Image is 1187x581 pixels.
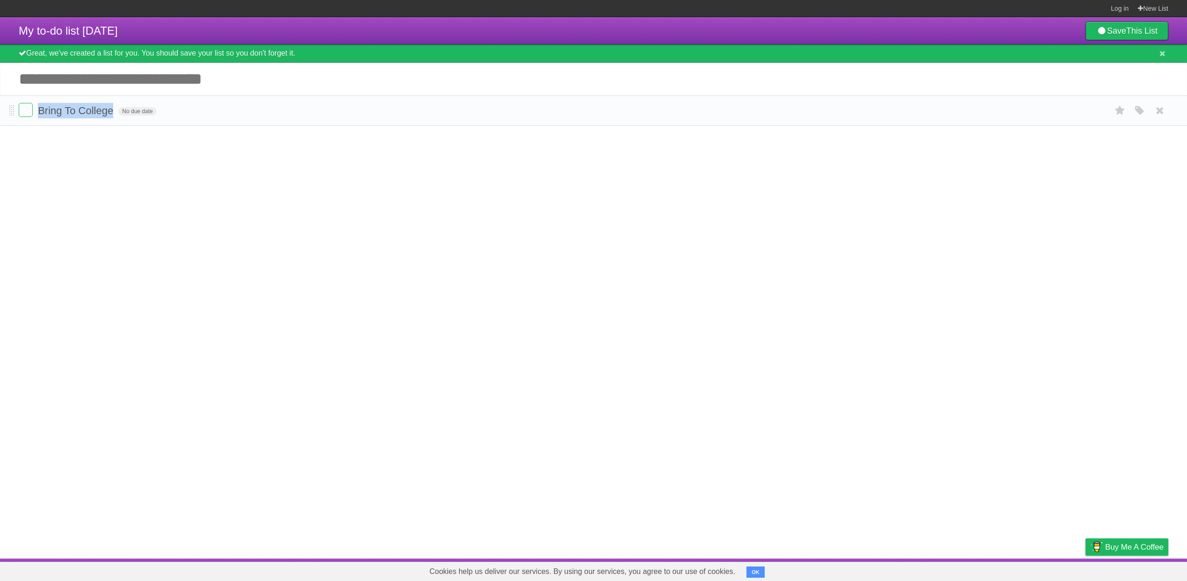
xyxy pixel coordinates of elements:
[1042,561,1062,579] a: Terms
[746,566,765,578] button: OK
[420,562,745,581] span: Cookies help us deliver our services. By using our services, you agree to our use of cookies.
[1073,561,1098,579] a: Privacy
[1111,103,1129,118] label: Star task
[38,105,116,116] span: Bring To College
[1090,539,1103,555] img: Buy me a coffee
[1126,26,1158,36] b: This List
[1086,22,1168,40] a: SaveThis List
[961,561,981,579] a: About
[992,561,1030,579] a: Developers
[1105,539,1164,555] span: Buy me a coffee
[19,24,118,37] span: My to-do list [DATE]
[19,103,33,117] label: Done
[1109,561,1168,579] a: Suggest a feature
[118,107,156,116] span: No due date
[1086,538,1168,556] a: Buy me a coffee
